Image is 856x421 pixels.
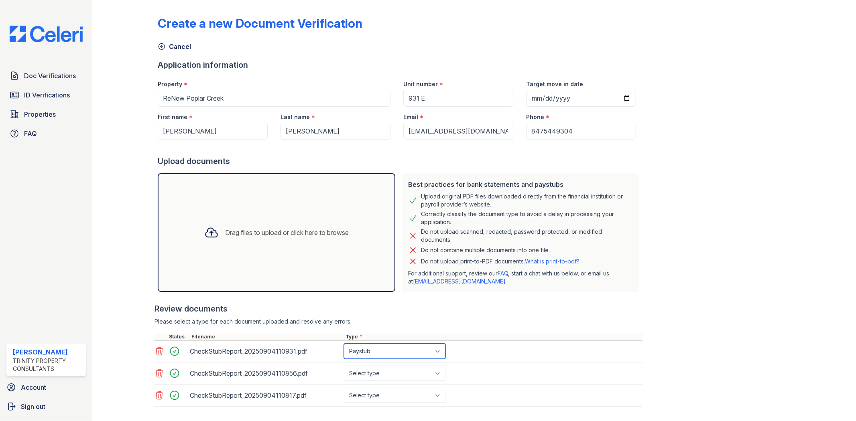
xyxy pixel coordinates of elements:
label: Email [403,113,418,121]
label: Phone [526,113,544,121]
span: ID Verifications [24,90,70,100]
a: ID Verifications [6,87,86,103]
div: Status [167,334,190,340]
div: Do not upload scanned, redacted, password protected, or modified documents. [421,228,633,244]
div: Trinity Property Consultants [13,357,83,373]
div: Type [344,334,643,340]
div: Review documents [155,303,643,314]
a: FAQ [498,270,508,277]
a: FAQ [6,125,86,142]
div: CheckStubReport_20250904110817.pdf [190,389,341,402]
label: Unit number [403,80,438,88]
div: Please select a type for each document uploaded and resolve any errors. [155,318,643,326]
a: Doc Verifications [6,68,86,84]
a: What is print-to-pdf? [525,258,579,265]
div: [PERSON_NAME] [13,347,83,357]
div: Drag files to upload or click here to browse [225,228,349,237]
label: Target move in date [526,80,583,88]
img: CE_Logo_Blue-a8612792a0a2168367f1c8372b55b34899dd931a85d93a1a3d3e32e68fde9ad4.png [3,26,89,42]
label: Property [158,80,182,88]
div: Application information [158,59,643,71]
div: CheckStubReport_20250904110931.pdf [190,345,341,358]
span: Doc Verifications [24,71,76,81]
div: Do not combine multiple documents into one file. [421,245,550,255]
div: Upload original PDF files downloaded directly from the financial institution or payroll provider’... [421,192,633,208]
a: Sign out [3,399,89,415]
span: Sign out [21,402,45,411]
span: FAQ [24,129,37,138]
label: Last name [281,113,310,121]
div: Upload documents [158,156,643,167]
label: First name [158,113,187,121]
p: For additional support, review our , start a chat with us below, or email us at [408,269,633,285]
span: Account [21,383,46,392]
a: Cancel [158,42,191,51]
div: Correctly classify the document type to avoid a delay in processing your application. [421,210,633,226]
a: Account [3,379,89,395]
div: Filename [190,334,344,340]
div: Create a new Document Verification [158,16,362,30]
a: [EMAIL_ADDRESS][DOMAIN_NAME] [413,278,506,285]
span: Properties [24,109,56,119]
p: Do not upload print-to-PDF documents. [421,257,579,265]
div: CheckStubReport_20250904110856.pdf [190,367,341,380]
a: Properties [6,106,86,122]
div: Best practices for bank statements and paystubs [408,180,633,189]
